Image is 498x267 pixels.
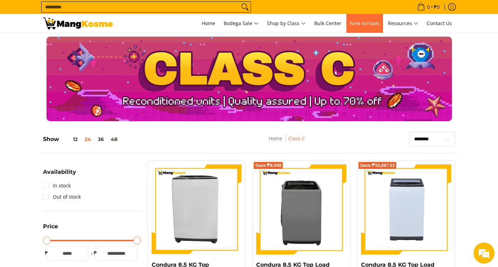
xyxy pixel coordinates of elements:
[43,191,81,202] a: Out of stock
[427,20,452,27] span: Contact Us
[198,14,219,33] a: Home
[346,14,383,33] a: New Arrivals
[228,134,347,150] nav: Breadcrumbs
[255,163,281,168] span: Save ₱9,448
[288,135,305,142] a: Class C
[415,3,442,11] span: •
[239,2,251,12] button: Search
[120,14,455,33] nav: Main Menu
[433,5,441,9] span: ₱0
[256,164,346,254] img: Condura 8.5 KG Top Load Washing Machine (Class C)
[43,250,50,257] span: ₱
[224,19,259,28] span: Bodega Sale
[81,136,94,142] button: 24
[36,39,117,48] div: Chat with us now
[384,14,422,33] a: Resources
[43,180,71,191] a: In stock
[202,20,215,27] span: Home
[426,5,431,9] span: 0
[220,14,262,33] a: Bodega Sale
[115,3,131,20] div: Minimize live chat window
[360,163,395,168] span: Save ₱10,887.51
[388,19,418,28] span: Resources
[269,135,282,142] a: Home
[152,164,242,254] img: Condura 8.5 KG Top Load Inverter Washing Machine (Class C)
[94,136,107,142] button: 36
[350,20,380,27] span: New Arrivals
[361,164,451,254] img: Condura 8.5 KG Top Load Washing Machine (Class C)
[264,14,309,33] a: Shop by Class
[59,136,81,142] button: 12
[43,224,58,229] span: Price
[314,20,341,27] span: Bulk Center
[43,169,76,175] span: Availability
[43,224,58,235] summary: Open
[43,136,121,143] h5: Show
[3,191,133,215] textarea: Type your message and hit 'Enter'
[107,136,121,142] button: 48
[43,17,113,29] img: Class C Home &amp; Business Appliances: Up to 70% Off l Mang Kosme | Page 4
[92,250,99,257] span: ₱
[41,88,96,158] span: We're online!
[423,14,455,33] a: Contact Us
[267,19,306,28] span: Shop by Class
[43,169,76,180] summary: Open
[311,14,345,33] a: Bulk Center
